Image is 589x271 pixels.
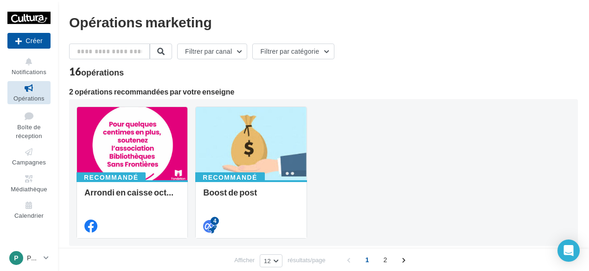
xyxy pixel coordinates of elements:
[27,253,40,263] p: PUBLIER
[84,188,180,206] div: Arrondi en caisse octobre
[203,188,299,206] div: Boost de post
[211,217,219,225] div: 4
[7,33,51,49] div: Nouvelle campagne
[264,257,271,265] span: 12
[11,185,47,193] span: Médiathèque
[252,44,334,59] button: Filtrer par catégorie
[7,145,51,168] a: Campagnes
[16,123,42,139] span: Boîte de réception
[14,212,44,219] span: Calendrier
[7,198,51,221] a: Calendrier
[378,252,393,267] span: 2
[7,33,51,49] button: Créer
[69,67,124,77] div: 16
[234,256,255,265] span: Afficher
[7,108,51,142] a: Boîte de réception
[7,172,51,195] a: Médiathèque
[77,172,146,183] div: Recommandé
[557,239,580,262] div: Open Intercom Messenger
[12,158,46,166] span: Campagnes
[360,252,375,267] span: 1
[195,172,264,183] div: Recommandé
[69,15,578,29] div: Opérations marketing
[288,256,326,265] span: résultats/page
[260,254,282,267] button: 12
[7,249,51,267] a: P PUBLIER
[177,44,247,59] button: Filtrer par canal
[7,55,51,77] button: Notifications
[13,95,45,102] span: Opérations
[69,88,578,95] div: 2 opérations recommandées par votre enseigne
[7,81,51,104] a: Opérations
[81,68,124,76] div: opérations
[12,68,46,76] span: Notifications
[14,253,18,263] span: P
